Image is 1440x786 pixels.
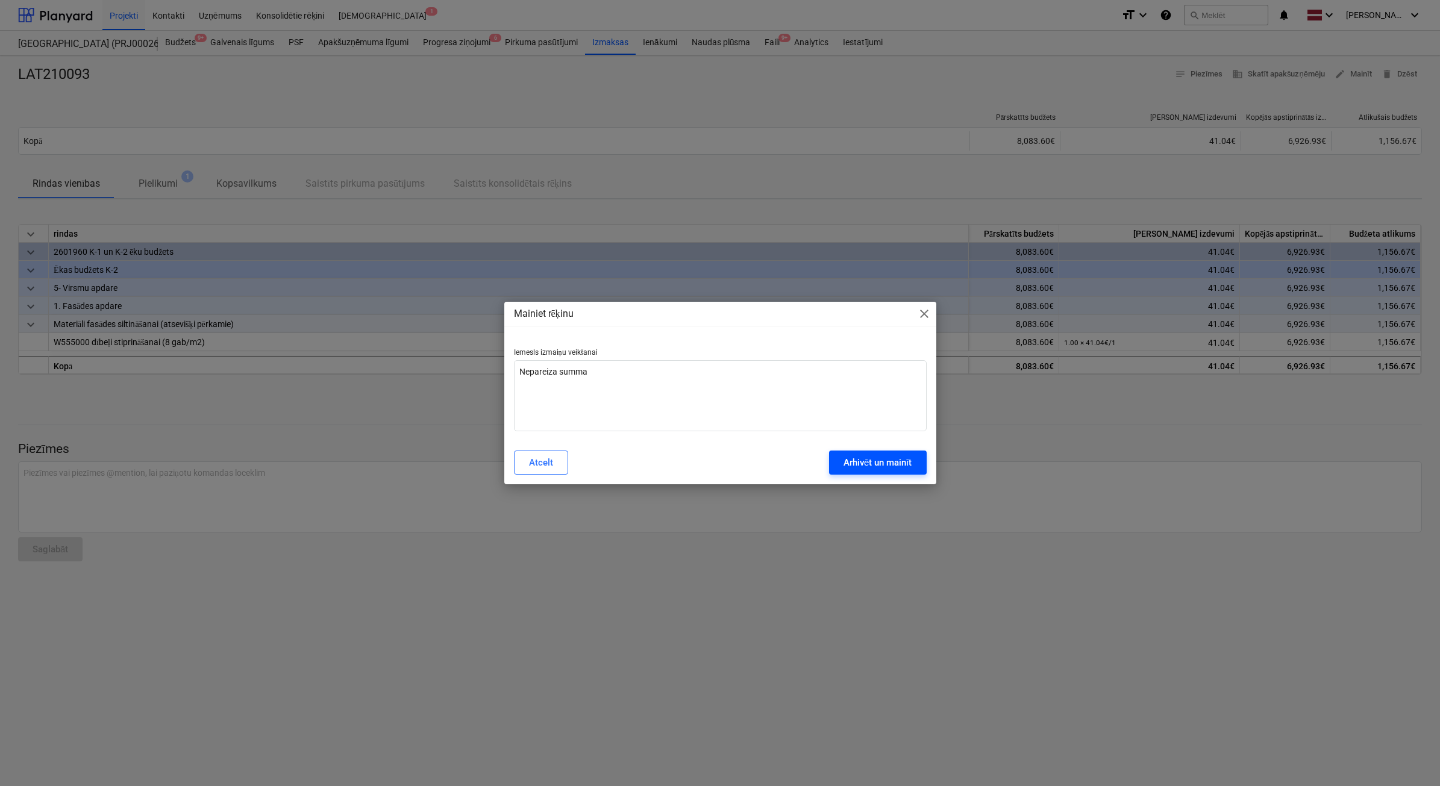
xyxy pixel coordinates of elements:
[529,455,553,470] div: Atcelt
[917,307,931,321] span: close
[514,348,927,360] p: Iemesls izmaiņu veikšanai
[514,451,568,475] button: Atcelt
[1380,728,1440,786] iframe: Chat Widget
[514,307,574,321] p: Mainiet rēķinu
[844,455,912,470] div: Arhivēt un mainīt
[829,451,927,475] button: Arhivēt un mainīt
[514,360,927,431] textarea: Nepareiza summa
